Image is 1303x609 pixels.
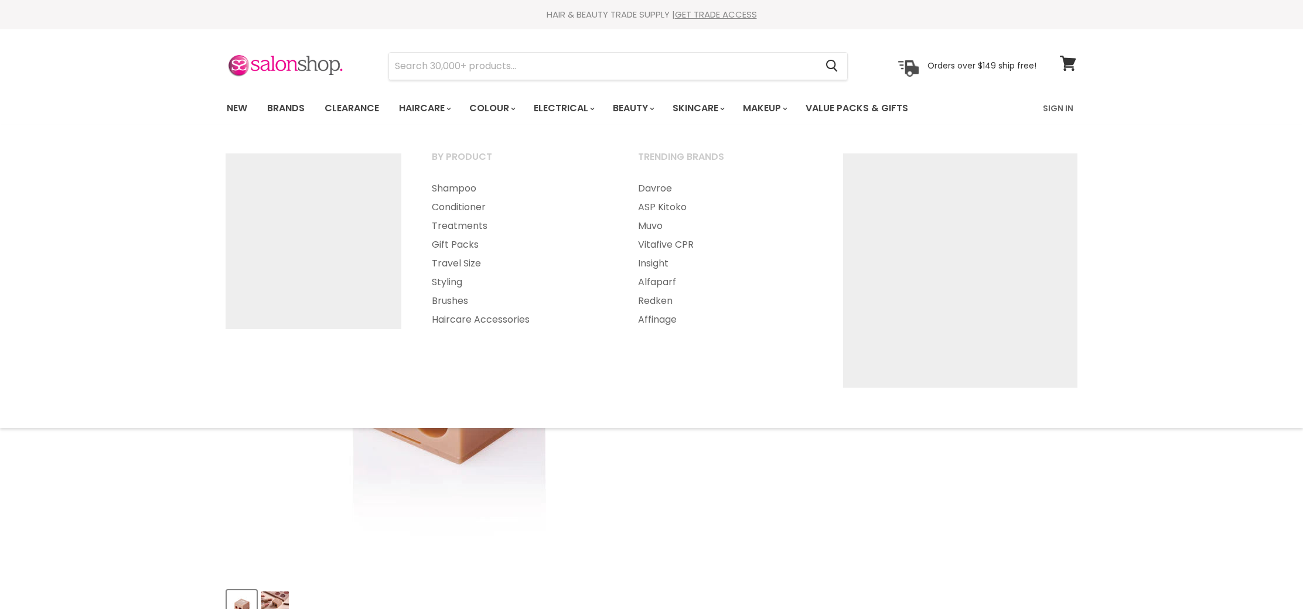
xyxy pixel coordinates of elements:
[664,96,732,121] a: Skincare
[1036,96,1080,121] a: Sign In
[417,217,621,235] a: Treatments
[212,91,1091,125] nav: Main
[927,60,1036,71] p: Orders over $149 ship free!
[218,91,977,125] ul: Main menu
[623,310,827,329] a: Affinage
[389,53,816,80] input: Search
[623,254,827,273] a: Insight
[623,148,827,177] a: Trending Brands
[623,273,827,292] a: Alfaparf
[525,96,602,121] a: Electrical
[417,198,621,217] a: Conditioner
[417,254,621,273] a: Travel Size
[675,8,757,20] a: GET TRADE ACCESS
[417,310,621,329] a: Haircare Accessories
[218,96,256,121] a: New
[623,292,827,310] a: Redken
[258,96,313,121] a: Brands
[417,148,621,177] a: By Product
[604,96,661,121] a: Beauty
[417,292,621,310] a: Brushes
[212,9,1091,20] div: HAIR & BEAUTY TRADE SUPPLY |
[388,52,848,80] form: Product
[417,179,621,329] ul: Main menu
[390,96,458,121] a: Haircare
[734,96,794,121] a: Makeup
[417,273,621,292] a: Styling
[417,235,621,254] a: Gift Packs
[816,53,847,80] button: Search
[461,96,523,121] a: Colour
[316,96,388,121] a: Clearance
[623,235,827,254] a: Vitafive CPR
[417,179,621,198] a: Shampoo
[623,179,827,329] ul: Main menu
[623,217,827,235] a: Muvo
[797,96,917,121] a: Value Packs & Gifts
[623,179,827,198] a: Davroe
[623,198,827,217] a: ASP Kitoko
